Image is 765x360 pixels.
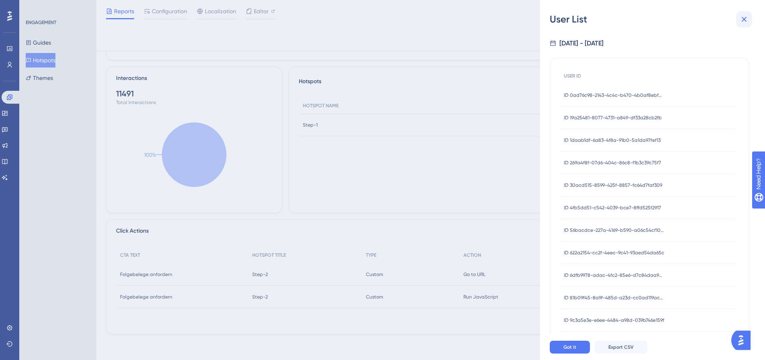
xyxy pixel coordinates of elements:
span: ID 4fb5dd51-c542-4039-bce7-8ffd525f2917 [564,205,661,211]
span: ID 1daab1df-6a83-4f8a-91b0-5a1da97fef13 [564,137,661,143]
span: Export CSV [608,344,634,350]
span: ID 30acd515-8599-425f-8857-fc64d7faf309 [564,182,662,188]
span: ID 622a2154-cc2f-4eec-9c41-93aed54da65c [564,250,664,256]
span: USER ID [564,73,581,79]
iframe: UserGuiding AI Assistant Launcher [731,328,755,352]
span: Need Help? [19,2,50,12]
div: [DATE] - [DATE] [559,39,604,48]
button: Export CSV [595,341,647,354]
span: ID 6dfb9978-adac-4fc2-85e6-d7c84daa9ed9 [564,272,664,278]
span: ID 0ad76c98-2143-4c4c-b470-4b0af8ebfcd5 [564,92,664,98]
span: Got it [563,344,576,350]
span: ID 56bacdce-227a-4169-b590-a06c54cf104b [564,227,664,233]
span: ID 269a4f8f-07d6-404c-86c8-f1b3c39c75f7 [564,160,661,166]
div: User List [550,13,755,26]
span: ID 81b09f45-8a9f-485d-a23d-cc0ad119ac59 [564,295,664,301]
button: Got it [550,341,590,354]
span: ID 9c3a5e3e-e6ee-4484-a98d-039b746e159f [564,317,664,323]
span: ID 19a25481-8077-4731-a849-df33a28cb2fb [564,115,662,121]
